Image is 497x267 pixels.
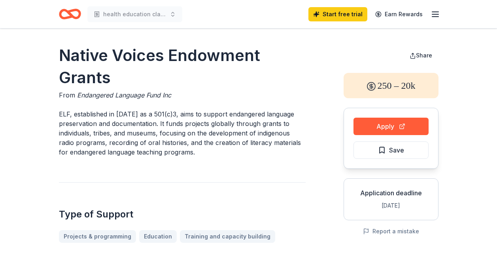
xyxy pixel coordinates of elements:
div: 250 – 20k [344,73,438,98]
button: health education classes [87,6,182,22]
div: [DATE] [350,201,432,210]
a: Training and capacity building [180,230,275,243]
a: Education [139,230,177,243]
h2: Type of Support [59,208,306,221]
a: Start free trial [308,7,367,21]
h1: Native Voices Endowment Grants [59,44,306,89]
p: ELF, established in [DATE] as a 501(c)3, aims to support endangered language preservation and doc... [59,109,306,157]
div: From [59,90,306,100]
span: Endangered Language Fund Inc [77,91,171,99]
span: Share [416,52,432,59]
button: Save [353,141,429,159]
button: Report a mistake [363,227,419,236]
a: Projects & programming [59,230,136,243]
span: health education classes [103,10,166,19]
div: Application deadline [350,188,432,198]
button: Apply [353,118,429,135]
span: Save [389,145,404,155]
a: Earn Rewards [370,7,427,21]
button: Share [403,48,438,63]
a: Home [59,5,81,23]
